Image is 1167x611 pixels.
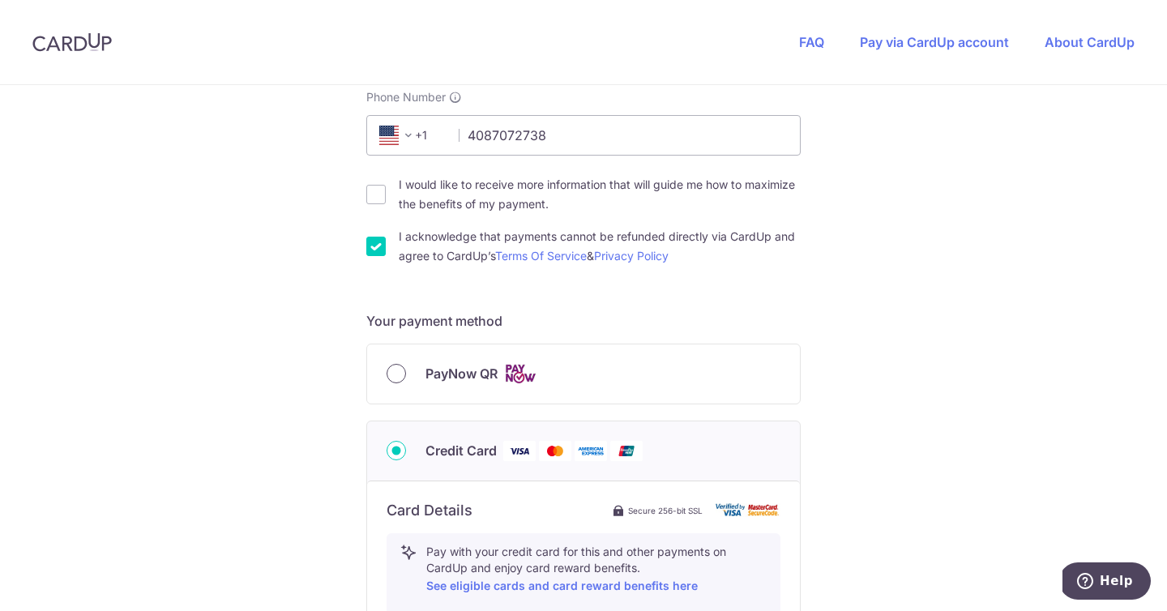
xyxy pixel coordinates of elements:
span: PayNow QR [425,364,498,383]
label: I would like to receive more information that will guide me how to maximize the benefits of my pa... [399,175,801,214]
span: +1 [374,126,447,145]
div: PayNow QR Cards logo [387,364,780,384]
span: Phone Number [366,89,446,105]
img: American Express [575,441,607,461]
a: Privacy Policy [594,249,669,263]
img: card secure [716,503,780,517]
img: Cards logo [504,364,536,384]
a: FAQ [799,34,824,50]
a: Pay via CardUp account [860,34,1009,50]
img: Union Pay [610,441,643,461]
a: Terms Of Service [495,249,587,263]
a: About CardUp [1045,34,1135,50]
div: Credit Card Visa Mastercard American Express Union Pay [387,441,780,461]
iframe: Opens a widget where you can find more information [1062,562,1151,603]
h6: Card Details [387,501,472,520]
span: Credit Card [425,441,497,460]
img: Visa [503,441,536,461]
p: Pay with your credit card for this and other payments on CardUp and enjoy card reward benefits. [426,544,767,596]
img: Mastercard [539,441,571,461]
h5: Your payment method [366,311,801,331]
a: See eligible cards and card reward benefits here [426,579,698,592]
span: Secure 256-bit SSL [628,504,703,517]
label: I acknowledge that payments cannot be refunded directly via CardUp and agree to CardUp’s & [399,227,801,266]
span: +1 [379,126,418,145]
img: CardUp [32,32,112,52]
